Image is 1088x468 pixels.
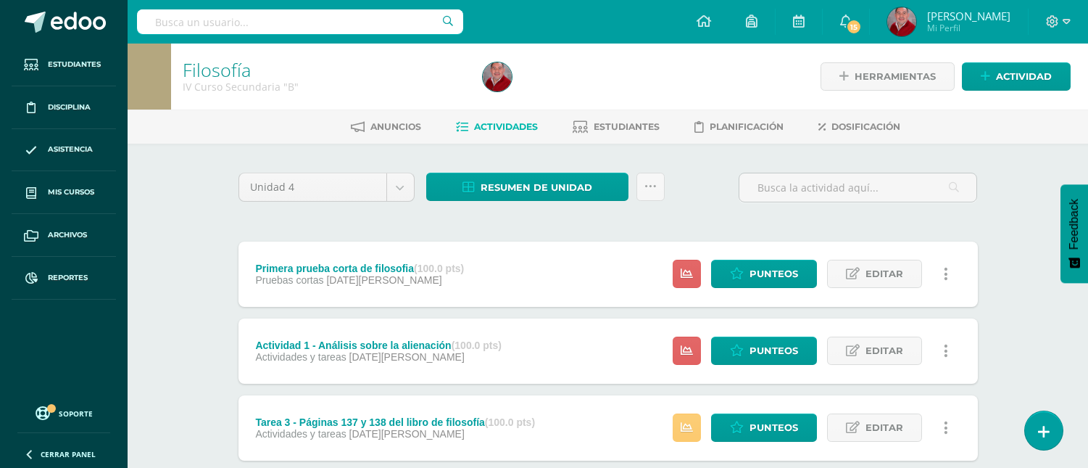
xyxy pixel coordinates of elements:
[456,115,538,139] a: Actividades
[846,19,862,35] span: 15
[865,260,903,287] span: Editar
[573,115,660,139] a: Estudiantes
[250,173,375,201] span: Unidad 4
[349,428,465,440] span: [DATE][PERSON_NAME]
[183,80,465,94] div: IV Curso Secundaria 'B'
[255,274,323,286] span: Pruebas cortas
[962,62,1071,91] a: Actividad
[183,57,251,82] a: Filosofía
[927,22,1010,34] span: Mi Perfil
[17,403,110,422] a: Soporte
[749,414,798,441] span: Punteos
[831,121,900,132] span: Dosificación
[927,9,1010,23] span: [PERSON_NAME]
[855,63,936,90] span: Herramientas
[183,59,465,80] h1: Filosofía
[12,171,116,214] a: Mis cursos
[255,340,502,351] div: Actividad 1 - Análisis sobre la alienación
[426,173,628,201] a: Resumen de unidad
[1068,199,1081,250] span: Feedback
[12,257,116,300] a: Reportes
[481,174,592,201] span: Resumen de unidad
[694,115,784,139] a: Planificación
[48,144,93,155] span: Asistencia
[255,428,346,440] span: Actividades y tareas
[255,351,346,363] span: Actividades y tareas
[887,7,916,36] img: fd73516eb2f546aead7fb058580fc543.png
[48,272,88,284] span: Reportes
[818,115,900,139] a: Dosificación
[48,59,101,70] span: Estudiantes
[255,416,535,428] div: Tarea 3 - Páginas 137 y 138 del libro de filosofía
[41,449,96,459] span: Cerrar panel
[12,214,116,257] a: Archivos
[326,274,441,286] span: [DATE][PERSON_NAME]
[48,186,94,198] span: Mis cursos
[255,263,464,274] div: Primera prueba corta de filosofia
[12,86,116,129] a: Disciplina
[711,260,817,288] a: Punteos
[594,121,660,132] span: Estudiantes
[474,121,538,132] span: Actividades
[749,337,798,364] span: Punteos
[351,115,421,139] a: Anuncios
[370,121,421,132] span: Anuncios
[59,409,93,419] span: Soporte
[48,229,87,241] span: Archivos
[239,173,414,201] a: Unidad 4
[865,337,903,364] span: Editar
[452,340,502,351] strong: (100.0 pts)
[710,121,784,132] span: Planificación
[749,260,798,287] span: Punteos
[48,102,91,113] span: Disciplina
[485,416,535,428] strong: (100.0 pts)
[1060,184,1088,283] button: Feedback - Mostrar encuesta
[865,414,903,441] span: Editar
[821,62,955,91] a: Herramientas
[12,129,116,172] a: Asistencia
[996,63,1052,90] span: Actividad
[711,337,817,365] a: Punteos
[137,9,463,34] input: Busca un usuario...
[711,414,817,442] a: Punteos
[483,62,512,91] img: fd73516eb2f546aead7fb058580fc543.png
[739,173,976,202] input: Busca la actividad aquí...
[414,263,464,274] strong: (100.0 pts)
[12,44,116,86] a: Estudiantes
[349,351,465,363] span: [DATE][PERSON_NAME]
